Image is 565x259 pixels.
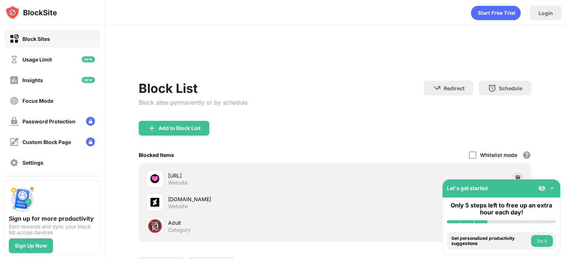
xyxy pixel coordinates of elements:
img: lock-menu.svg [86,117,95,126]
div: [DOMAIN_NAME] [168,195,335,203]
div: Website [168,203,188,210]
div: Block Sites [22,36,50,42]
img: customize-block-page-off.svg [10,137,19,147]
iframe: Banner [139,46,531,72]
div: Insights [22,77,43,83]
img: block-on.svg [10,34,19,43]
div: animation [471,6,521,20]
div: Block sites permanently or by schedule [139,99,248,106]
img: settings-off.svg [10,158,19,167]
div: Settings [22,160,43,166]
img: password-protection-off.svg [10,117,19,126]
div: Whitelist mode [480,152,517,158]
div: 🔞 [147,218,163,234]
div: Adult [168,219,335,227]
img: new-icon.svg [82,56,95,62]
img: favicons [150,174,159,183]
div: Earn rewards and sync your block list across devices [9,224,96,235]
div: [URL] [168,172,335,179]
div: Focus Mode [22,98,53,104]
div: Category [168,227,191,233]
img: omni-setup-toggle.svg [548,185,556,192]
img: new-icon.svg [82,77,95,83]
div: Add to Block List [159,125,200,131]
img: favicons [150,198,159,207]
div: Let's get started [447,185,488,191]
img: time-usage-off.svg [10,55,19,64]
img: push-signup.svg [9,185,35,212]
img: insights-off.svg [10,76,19,85]
div: Blocked Items [139,152,174,158]
img: logo-blocksite.svg [5,5,57,20]
img: lock-menu.svg [86,137,95,146]
img: eye-not-visible.svg [538,185,546,192]
div: Website [168,179,188,186]
div: Schedule [499,85,522,91]
div: Custom Block Page [22,139,71,145]
div: Redirect [444,85,465,91]
div: Get personalized productivity suggestions [451,236,529,246]
div: Sign Up Now [15,243,47,249]
div: Sign up for more productivity [9,215,96,222]
img: focus-off.svg [10,96,19,105]
div: Block List [139,81,248,96]
div: Password Protection [22,118,75,125]
div: Usage Limit [22,56,52,63]
div: Login [539,10,553,16]
div: Only 5 steps left to free up an extra hour each day! [447,202,556,216]
button: Do it [531,235,553,247]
